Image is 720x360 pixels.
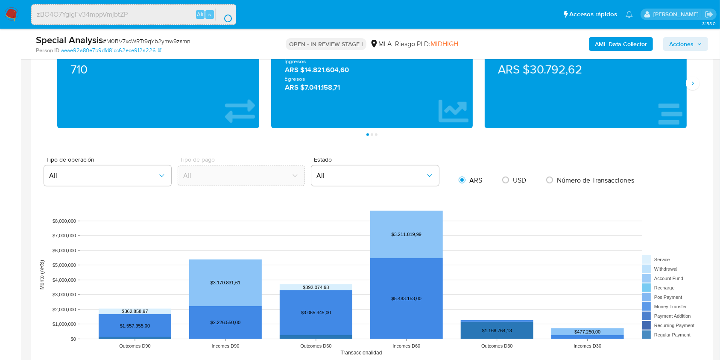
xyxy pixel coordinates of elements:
[61,47,161,54] a: aeae92a80e7b9dfd81cc62ece912a226
[663,37,708,51] button: Acciones
[197,10,204,18] span: Alt
[215,9,233,21] button: search-icon
[370,39,392,49] div: MLA
[589,37,653,51] button: AML Data Collector
[208,10,211,18] span: s
[705,10,714,19] a: Salir
[653,10,702,18] p: julieta.rodriguez@mercadolibre.com
[430,39,458,49] span: MIDHIGH
[569,10,617,19] span: Accesos rápidos
[286,38,366,50] p: OPEN - IN REVIEW STAGE I
[395,39,458,49] span: Riesgo PLD:
[595,37,647,51] b: AML Data Collector
[702,20,716,27] span: 3.158.0
[32,9,236,20] input: Buscar usuario o caso...
[103,37,190,45] span: # M0BV7xcWRTr9qYb2ymw9zsmn
[626,11,633,18] a: Notificaciones
[36,47,59,54] b: Person ID
[36,33,103,47] b: Special Analysis
[669,37,694,51] span: Acciones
